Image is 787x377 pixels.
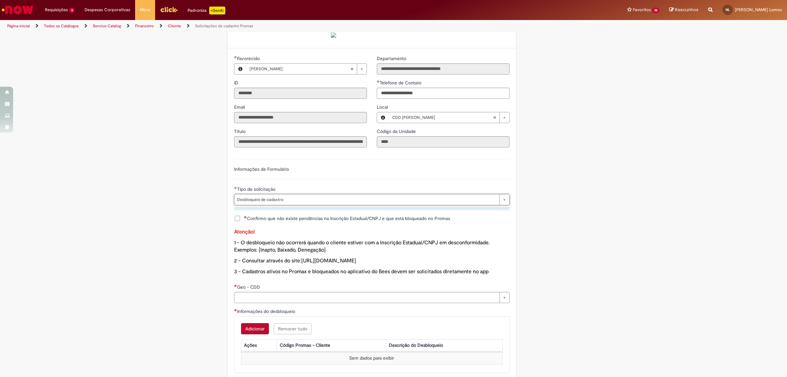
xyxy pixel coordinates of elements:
[735,7,782,12] span: [PERSON_NAME] Lemos
[7,23,30,29] a: Página inicial
[234,104,246,110] label: Somente leitura - Email
[726,8,730,12] span: NL
[633,7,651,13] span: Favoritos
[234,136,367,147] input: Título
[301,257,356,264] a: [URL][DOMAIN_NAME]
[669,7,698,13] a: Rascunhos
[234,187,237,189] span: Obrigatório Preenchido
[237,55,261,61] span: Necessários - Favorecido
[277,339,386,351] th: Código Promax - Cliente
[241,352,502,364] td: Sem dados para exibir
[237,194,496,205] span: Desbloqueio de cadastro
[377,128,417,135] label: Somente leitura - Código da Unidade
[234,268,489,275] span: 3 - Cadastros ativos no Promax e bloqueados no aplicativo do Bees devem ser solicitados diretamen...
[392,112,493,123] span: CDD [PERSON_NAME]
[377,63,510,75] input: Departamento
[386,339,503,351] th: Descrição do Desbloqueio
[377,88,510,99] input: Telefone de Contato
[85,7,130,13] span: Despesas Corporativas
[377,136,510,147] input: Código da Unidade
[241,323,269,334] button: Add a row for Informações do desbloqueio
[234,128,247,134] span: Somente leitura - Título
[234,284,237,287] span: Necessários
[234,128,247,135] label: Somente leitura - Título
[675,7,698,13] span: Rascunhos
[234,56,237,58] span: Obrigatório Preenchido
[389,112,509,123] a: CDD [PERSON_NAME]Limpar campo Local
[234,229,255,235] span: Atenção!
[244,215,450,222] span: Confirmo que não existe pendências na Inscrição Estadual/CNPJ e que está bloqueado no Promax
[490,112,499,123] abbr: Limpar campo Local
[377,112,389,123] button: Local, Visualizar este registro CDD Mogi Mirim
[234,88,367,99] input: ID
[44,23,79,29] a: Todos os Catálogos
[331,33,336,38] img: sys_attachment.do
[380,80,423,86] span: Telefone de Contato
[160,5,178,14] img: click_logo_yellow_360x200.png
[188,7,225,14] div: Padroniza
[45,7,68,13] span: Requisições
[135,23,154,29] a: Financeiro
[234,80,240,86] span: Somente leitura - ID
[377,55,408,61] span: Somente leitura - Departamento
[241,339,277,351] th: Ações
[234,79,240,86] label: Somente leitura - ID
[377,128,417,134] span: Somente leitura - Código da Unidade
[234,239,490,254] span: 1 - O desbloqueio não ocorrerá quando o cliente estiver com a Inscrição Estadual/CNPJ em desconfo...
[234,112,367,123] input: Email
[377,55,408,62] label: Somente leitura - Departamento
[5,20,520,32] ul: Trilhas de página
[347,64,357,74] abbr: Limpar campo Favorecido
[209,7,225,14] p: +GenAi
[246,64,367,74] a: [PERSON_NAME]Limpar campo Favorecido
[234,257,356,264] span: 2 - Consultar através do site:
[244,216,247,218] span: Necessários
[250,64,350,74] span: [PERSON_NAME]
[140,7,150,13] span: More
[377,104,389,110] span: Local
[652,8,659,13] span: 36
[237,308,296,314] span: Informações do desbloqueio
[69,8,75,13] span: 3
[234,166,289,172] label: Informações de Formulário
[234,64,246,74] button: Favorecido, Visualizar este registro Nathalia Gabrielle Wanzeler Lemos
[1,3,34,16] img: ServiceNow
[93,23,121,29] a: Service Catalog
[237,186,277,192] span: Tipo de solicitação
[234,292,510,303] a: Limpar campo Geo - CDD
[234,309,237,311] span: Necessários
[195,23,253,29] a: Solicitações de cadastro Promax
[377,80,380,83] span: Obrigatório Preenchido
[237,284,261,290] span: Geo - CDD
[168,23,181,29] a: Cliente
